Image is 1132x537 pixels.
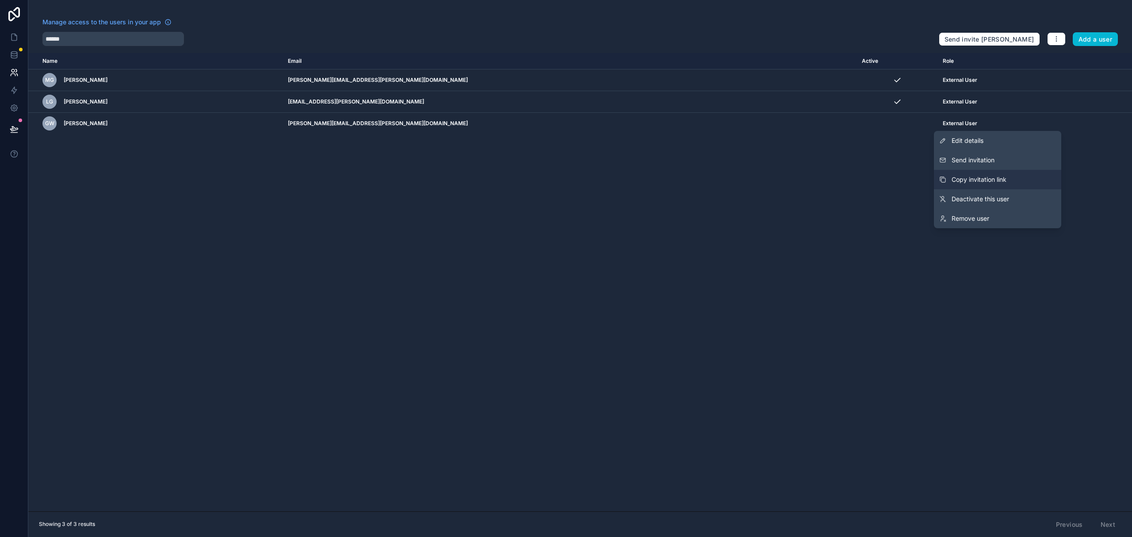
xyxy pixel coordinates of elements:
span: Deactivate this user [952,195,1009,203]
button: Send invitation [934,150,1061,170]
a: Deactivate this user [934,189,1061,209]
th: Name [28,53,283,69]
div: scrollable content [28,53,1132,511]
button: Send invite [PERSON_NAME] [939,32,1040,46]
span: Send invitation [952,156,994,165]
span: [PERSON_NAME] [64,98,107,105]
span: Showing 3 of 3 results [39,521,95,528]
a: Remove user [934,209,1061,228]
span: [PERSON_NAME] [64,77,107,84]
span: External User [943,120,977,127]
span: MG [45,77,54,84]
span: [PERSON_NAME] [64,120,107,127]
th: Role [937,53,1073,69]
span: GW [45,120,54,127]
span: Remove user [952,214,989,223]
a: Manage access to the users in your app [42,18,172,27]
span: External User [943,98,977,105]
td: [EMAIL_ADDRESS][PERSON_NAME][DOMAIN_NAME] [283,91,857,113]
span: Edit details [952,136,983,145]
button: Add a user [1073,32,1118,46]
span: External User [943,77,977,84]
td: [PERSON_NAME][EMAIL_ADDRESS][PERSON_NAME][DOMAIN_NAME] [283,113,857,134]
span: Manage access to the users in your app [42,18,161,27]
button: Copy invitation link [934,170,1061,189]
a: Edit details [934,131,1061,150]
span: Copy invitation link [952,175,1006,184]
th: Active [857,53,938,69]
th: Email [283,53,857,69]
td: [PERSON_NAME][EMAIL_ADDRESS][PERSON_NAME][DOMAIN_NAME] [283,69,857,91]
span: LG [46,98,53,105]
